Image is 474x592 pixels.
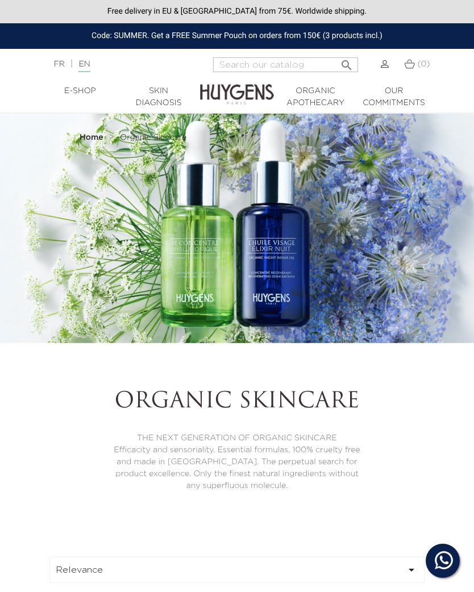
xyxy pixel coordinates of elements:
[336,54,357,69] button: 
[276,85,355,109] a: Organic Apothecary
[120,133,186,142] a: Organic Skincare
[80,133,106,142] a: Home
[200,66,274,106] img: Huygens
[53,60,64,68] a: FR
[80,134,103,141] strong: Home
[355,85,433,109] a: Our commitments
[111,432,363,444] p: THE NEXT GENERATION OF ORGANIC SKINCARE
[119,85,198,109] a: Skin Diagnosis
[340,55,354,69] i: 
[49,557,425,583] button: Relevance
[78,60,90,72] a: EN
[111,389,363,415] h1: Organic Skincare
[111,444,363,492] p: Efficacity and sensoriality. Essential formulas, 100% cruelty free and made in [GEOGRAPHIC_DATA]....
[41,85,119,97] a: E-Shop
[405,563,418,577] i: 
[48,57,189,71] div: |
[213,57,358,72] input: Search
[120,134,186,141] span: Organic Skincare
[417,60,430,68] span: (0)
